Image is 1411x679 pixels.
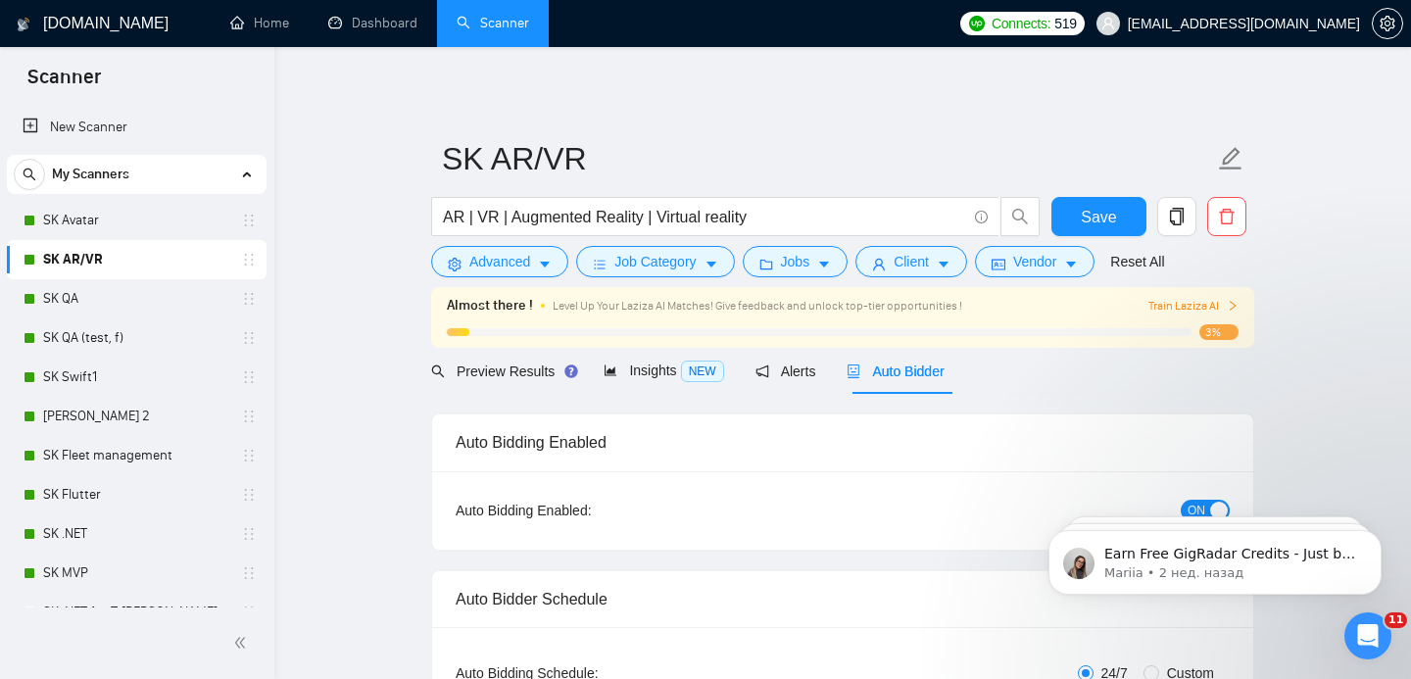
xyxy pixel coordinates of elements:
[614,251,696,272] span: Job Category
[43,436,229,475] a: SK Fleet management
[1054,13,1076,34] span: 519
[847,364,944,379] span: Auto Bidder
[241,448,257,463] span: holder
[538,257,552,271] span: caret-down
[17,9,30,40] img: logo
[681,361,724,382] span: NEW
[1385,612,1407,628] span: 11
[1110,251,1164,272] a: Reset All
[23,108,251,147] a: New Scanner
[1081,205,1116,229] span: Save
[755,364,769,378] span: notification
[1101,17,1115,30] span: user
[442,134,1214,183] input: Scanner name...
[241,409,257,424] span: holder
[241,213,257,228] span: holder
[43,397,229,436] a: [PERSON_NAME] 2
[847,364,860,378] span: robot
[447,295,533,316] span: Almost there !
[604,364,617,377] span: area-chart
[604,363,723,378] span: Insights
[456,571,1230,627] div: Auto Bidder Schedule
[241,252,257,267] span: holder
[456,414,1230,470] div: Auto Bidding Enabled
[1064,257,1078,271] span: caret-down
[43,475,229,514] a: SK Flutter
[1148,297,1239,315] button: Train Laziza AI
[1207,197,1246,236] button: delete
[241,605,257,620] span: holder
[1373,16,1402,31] span: setting
[593,257,607,271] span: bars
[469,251,530,272] span: Advanced
[7,108,267,147] li: New Scanner
[743,246,849,277] button: folderJobscaret-down
[1019,489,1411,626] iframe: Intercom notifications сообщение
[241,526,257,542] span: holder
[759,257,773,271] span: folder
[431,246,568,277] button: settingAdvancedcaret-down
[992,13,1050,34] span: Connects:
[1013,251,1056,272] span: Vendor
[457,15,529,31] a: searchScanner
[781,251,810,272] span: Jobs
[992,257,1005,271] span: idcard
[241,565,257,581] span: holder
[1051,197,1146,236] button: Save
[443,205,966,229] input: Search Freelance Jobs...
[975,246,1095,277] button: idcardVendorcaret-down
[241,487,257,503] span: holder
[15,168,44,181] span: search
[1001,208,1039,225] span: search
[969,16,985,31] img: upwork-logo.png
[43,514,229,554] a: SK .NET
[241,291,257,307] span: holder
[562,363,580,380] div: Tooltip anchor
[1372,16,1403,31] a: setting
[431,364,572,379] span: Preview Results
[12,63,117,104] span: Scanner
[1208,208,1245,225] span: delete
[705,257,718,271] span: caret-down
[448,257,462,271] span: setting
[817,257,831,271] span: caret-down
[431,364,445,378] span: search
[1158,208,1195,225] span: copy
[43,318,229,358] a: SK QA (test, f)
[576,246,734,277] button: barsJob Categorycaret-down
[241,330,257,346] span: holder
[1372,8,1403,39] button: setting
[894,251,929,272] span: Client
[1157,197,1196,236] button: copy
[328,15,417,31] a: dashboardDashboard
[43,240,229,279] a: SK AR/VR
[855,246,967,277] button: userClientcaret-down
[233,633,253,653] span: double-left
[43,201,229,240] a: SK Avatar
[553,299,962,313] span: Level Up Your Laziza AI Matches! Give feedback and unlock top-tier opportunities !
[456,500,713,521] div: Auto Bidding Enabled:
[241,369,257,385] span: holder
[43,358,229,397] a: SK Swift1
[872,257,886,271] span: user
[1218,146,1243,171] span: edit
[43,279,229,318] a: SK QA
[937,257,950,271] span: caret-down
[52,155,129,194] span: My Scanners
[755,364,816,379] span: Alerts
[43,593,229,632] a: SK .NET for T-[PERSON_NAME]
[1227,300,1239,312] span: right
[1199,324,1239,340] span: 3%
[43,554,229,593] a: SK MVP
[1000,197,1040,236] button: search
[975,211,988,223] span: info-circle
[230,15,289,31] a: homeHome
[1344,612,1391,659] iframe: Intercom live chat
[14,159,45,190] button: search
